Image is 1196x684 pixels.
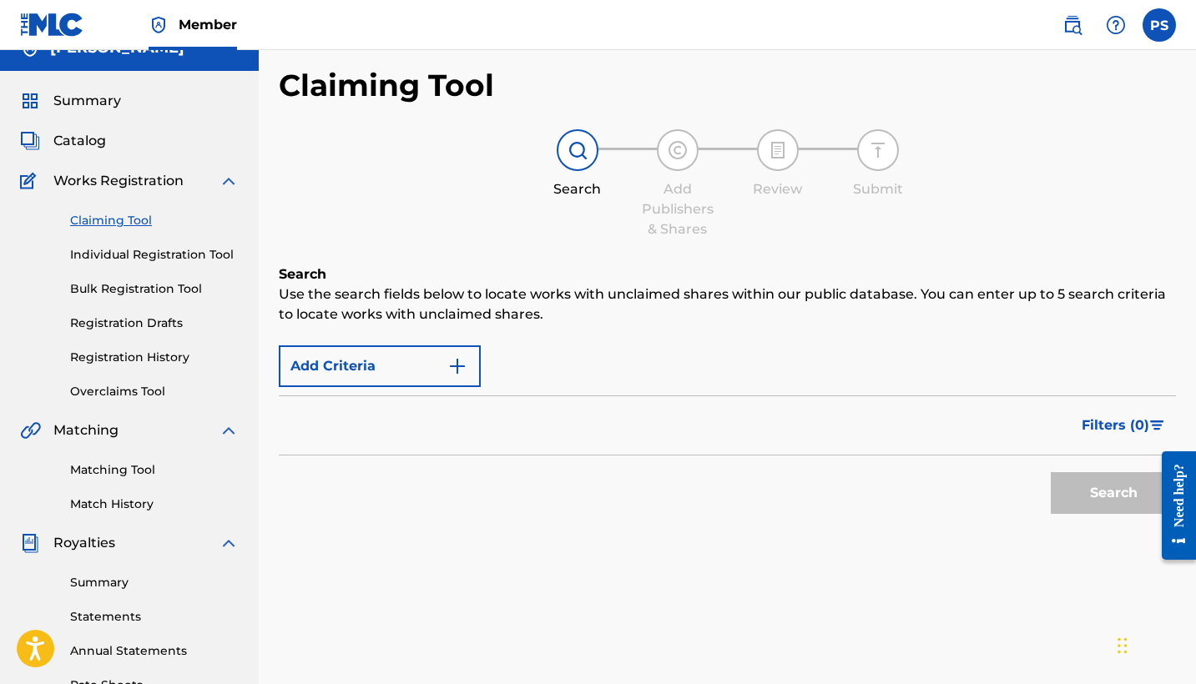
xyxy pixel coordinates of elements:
span: Royalties [53,533,115,553]
div: Review [736,179,820,199]
span: Member [179,15,237,34]
img: step indicator icon for Submit [868,140,888,160]
button: Filters (0) [1072,405,1176,446]
img: step indicator icon for Review [768,140,788,160]
div: Add Publishers & Shares [636,179,719,239]
iframe: Resource Center [1149,437,1196,575]
iframe: Chat Widget [1113,604,1196,684]
span: Works Registration [53,171,184,191]
img: 9d2ae6d4665cec9f34b9.svg [447,356,467,376]
a: Registration Drafts [70,314,239,332]
a: Public Search [1056,8,1089,42]
button: Add Criteria [279,345,481,387]
img: Catalog [20,131,40,151]
a: Individual Registration Tool [70,246,239,264]
img: Matching [20,420,41,440]
p: Use the search fields below to locate works with unclaimed shares within our public database. You... [279,284,1176,324]
a: SummarySummary [20,91,121,111]
img: search [1062,15,1082,35]
a: Claiming Tool [70,212,239,229]
div: Drag [1118,621,1128,671]
img: step indicator icon for Search [568,140,588,160]
h2: Claiming Tool [279,67,494,104]
span: Summary [53,91,121,111]
img: expand [219,420,239,440]
div: Help [1099,8,1133,42]
span: Matching [53,420,119,440]
img: Works Registration [20,171,42,191]
img: Royalties [20,533,40,553]
img: MLC Logo [20,13,84,37]
img: help [1106,15,1126,35]
a: Summary [70,574,239,591]
a: Matching Tool [70,461,239,479]
div: Search [536,179,619,199]
img: Top Rightsholder [149,15,169,35]
form: Search Form [279,337,1176,522]
img: step indicator icon for Add Publishers & Shares [668,140,688,160]
a: Overclaims Tool [70,383,239,400]
h6: Search [279,264,1176,284]
a: CatalogCatalog [20,131,106,151]
a: Bulk Registration Tool [70,280,239,298]
a: Statements [70,608,239,626]
img: filter [1150,420,1164,430]
a: Registration History [70,349,239,366]
span: Filters ( 0 ) [1082,415,1149,435]
div: User Menu [1143,8,1176,42]
div: Submit [836,179,920,199]
img: expand [219,171,239,191]
img: Summary [20,91,40,111]
a: Annual Statements [70,642,239,660]
img: expand [219,533,239,553]
span: Catalog [53,131,106,151]
a: Match History [70,495,239,513]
